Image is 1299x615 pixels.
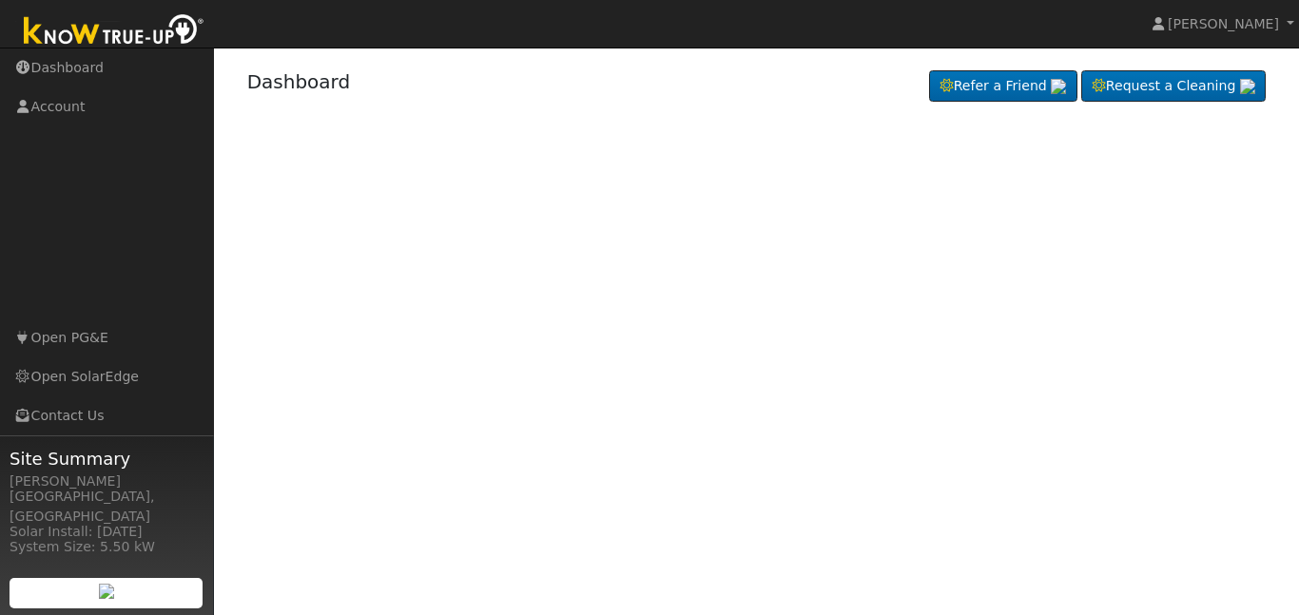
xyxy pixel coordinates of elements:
[14,10,214,53] img: Know True-Up
[99,584,114,599] img: retrieve
[1240,79,1255,94] img: retrieve
[10,487,204,527] div: [GEOGRAPHIC_DATA], [GEOGRAPHIC_DATA]
[10,471,204,491] div: [PERSON_NAME]
[1051,79,1066,94] img: retrieve
[929,70,1077,103] a: Refer a Friend
[10,446,204,471] span: Site Summary
[1081,70,1266,103] a: Request a Cleaning
[1168,16,1279,31] span: [PERSON_NAME]
[247,70,351,93] a: Dashboard
[10,522,204,542] div: Solar Install: [DATE]
[10,537,204,557] div: System Size: 5.50 kW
